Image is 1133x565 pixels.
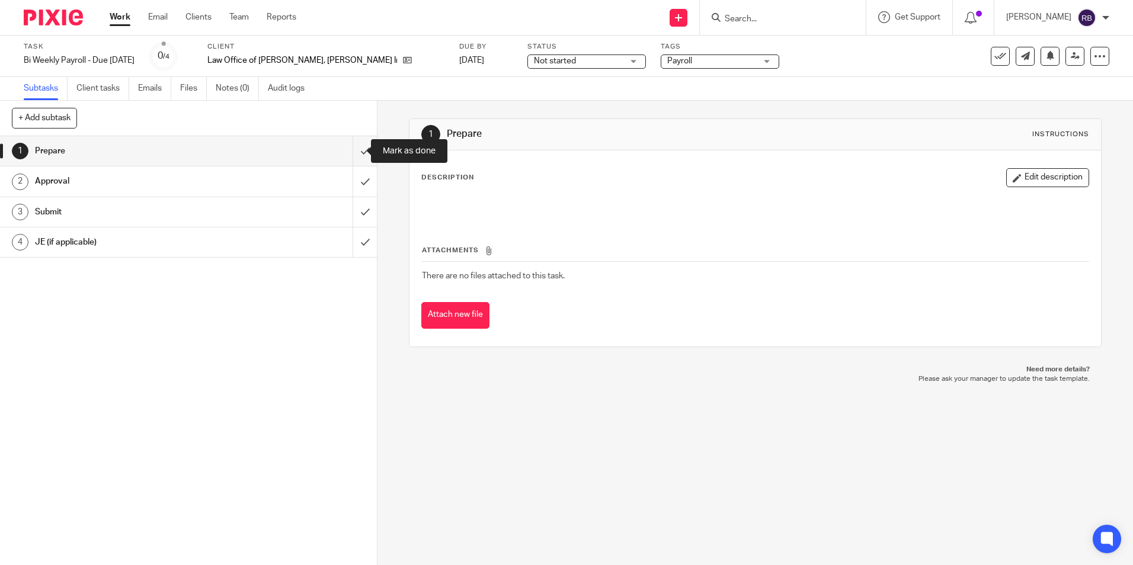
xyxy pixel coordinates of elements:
img: svg%3E [1077,8,1096,27]
h1: Approval [35,172,239,190]
label: Status [527,42,646,52]
a: Work [110,11,130,23]
span: Not started [534,57,576,65]
label: Task [24,42,135,52]
small: /4 [163,53,169,60]
div: 1 [12,143,28,159]
a: Emails [138,77,171,100]
span: Attachments [422,247,479,253]
div: 3 [12,204,28,220]
span: Payroll [667,57,692,65]
p: [PERSON_NAME] [1006,11,1071,23]
p: Need more details? [421,365,1089,374]
a: Email [148,11,168,23]
a: Files [180,77,207,100]
button: Edit description [1006,168,1089,187]
p: Please ask your manager to update the task template. [421,374,1089,384]
div: Bi Weekly Payroll - Due [DATE] [24,54,135,66]
div: 0 [158,49,169,63]
a: Reports [267,11,296,23]
div: 4 [12,234,28,251]
label: Client [207,42,444,52]
h1: JE (if applicable) [35,233,239,251]
span: Get Support [895,13,940,21]
h1: Submit [35,203,239,221]
label: Tags [661,42,779,52]
span: There are no files attached to this task. [422,272,565,280]
span: [DATE] [459,56,484,65]
a: Clients [185,11,212,23]
a: Notes (0) [216,77,259,100]
label: Due by [459,42,513,52]
div: Instructions [1032,130,1089,139]
input: Search [724,14,830,25]
div: 1 [421,125,440,144]
button: Attach new file [421,302,489,329]
a: Subtasks [24,77,68,100]
a: Team [229,11,249,23]
a: Audit logs [268,77,313,100]
img: Pixie [24,9,83,25]
a: Client tasks [76,77,129,100]
p: Description [421,173,474,182]
div: 2 [12,174,28,190]
h1: Prepare [35,142,239,160]
h1: Prepare [447,128,780,140]
button: + Add subtask [12,108,77,128]
div: Bi Weekly Payroll - Due Tuesday [24,54,135,66]
p: Law Office of [PERSON_NAME], [PERSON_NAME] Immigration Law [207,54,397,66]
